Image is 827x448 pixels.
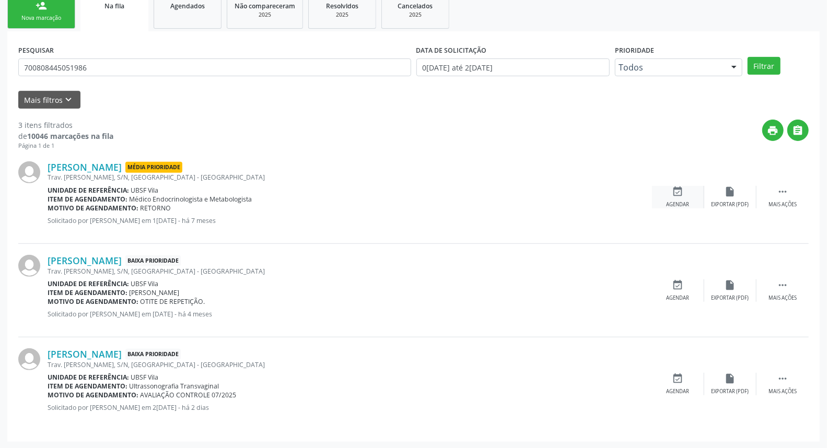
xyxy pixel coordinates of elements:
a: [PERSON_NAME] [48,348,122,360]
div: Agendar [667,201,690,208]
span: RETORNO [141,204,171,213]
button:  [787,120,809,141]
div: Agendar [667,294,690,302]
button: print [762,120,784,141]
div: 2025 [235,11,295,19]
img: img [18,255,40,277]
b: Unidade de referência: [48,373,129,382]
label: DATA DE SOLICITAÇÃO [416,42,487,58]
i: insert_drive_file [725,279,736,291]
i:  [793,125,804,136]
button: Filtrar [748,57,781,75]
div: 2025 [389,11,441,19]
i: insert_drive_file [725,373,736,384]
span: Na fila [104,2,124,10]
i: insert_drive_file [725,186,736,197]
div: 2025 [316,11,368,19]
i: print [767,125,779,136]
div: Mais ações [768,388,797,395]
span: Médico Endocrinologista e Metabologista [130,195,252,204]
input: Nome, CNS [18,58,411,76]
div: Página 1 de 1 [18,142,113,150]
div: de [18,131,113,142]
a: [PERSON_NAME] [48,161,122,173]
b: Motivo de agendamento: [48,297,138,306]
span: UBSF Vila [131,186,159,195]
span: Cancelados [398,2,433,10]
div: 3 itens filtrados [18,120,113,131]
span: Baixa Prioridade [125,349,181,360]
div: Exportar (PDF) [712,294,749,302]
b: Unidade de referência: [48,279,129,288]
i:  [777,279,788,291]
span: Todos [619,62,721,73]
div: Mais ações [768,201,797,208]
div: Nova marcação [15,14,67,22]
i:  [777,373,788,384]
span: UBSF Vila [131,373,159,382]
b: Motivo de agendamento: [48,391,138,399]
i: event_available [672,186,684,197]
div: Agendar [667,388,690,395]
span: Agendados [170,2,205,10]
p: Solicitado por [PERSON_NAME] em [DATE] - há 4 meses [48,310,652,319]
img: img [18,348,40,370]
label: PESQUISAR [18,42,54,58]
i: keyboard_arrow_down [63,94,75,105]
i: event_available [672,373,684,384]
span: Não compareceram [235,2,295,10]
label: Prioridade [615,42,654,58]
span: Resolvidos [326,2,358,10]
strong: 10046 marcações na fila [27,131,113,141]
div: Exportar (PDF) [712,201,749,208]
i:  [777,186,788,197]
span: [PERSON_NAME] [130,288,180,297]
button: Mais filtroskeyboard_arrow_down [18,91,80,109]
span: AVALIAÇÃO CONTROLE 07/2025 [141,391,237,399]
b: Unidade de referência: [48,186,129,195]
input: Selecione um intervalo [416,58,610,76]
b: Motivo de agendamento: [48,204,138,213]
img: img [18,161,40,183]
p: Solicitado por [PERSON_NAME] em 1[DATE] - há 7 meses [48,216,652,225]
b: Item de agendamento: [48,195,127,204]
b: Item de agendamento: [48,382,127,391]
div: Mais ações [768,294,797,302]
p: Solicitado por [PERSON_NAME] em 2[DATE] - há 2 dias [48,403,652,412]
div: Trav. [PERSON_NAME], S/N, [GEOGRAPHIC_DATA] - [GEOGRAPHIC_DATA] [48,360,652,369]
i: event_available [672,279,684,291]
span: OTITE DE REPETIÇÃO. [141,297,205,306]
div: Exportar (PDF) [712,388,749,395]
span: Baixa Prioridade [125,255,181,266]
b: Item de agendamento: [48,288,127,297]
span: Ultrassonografia Transvaginal [130,382,219,391]
div: Trav. [PERSON_NAME], S/N, [GEOGRAPHIC_DATA] - [GEOGRAPHIC_DATA] [48,173,652,182]
span: Média Prioridade [125,162,182,173]
span: UBSF Vila [131,279,159,288]
div: Trav. [PERSON_NAME], S/N, [GEOGRAPHIC_DATA] - [GEOGRAPHIC_DATA] [48,267,652,276]
a: [PERSON_NAME] [48,255,122,266]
